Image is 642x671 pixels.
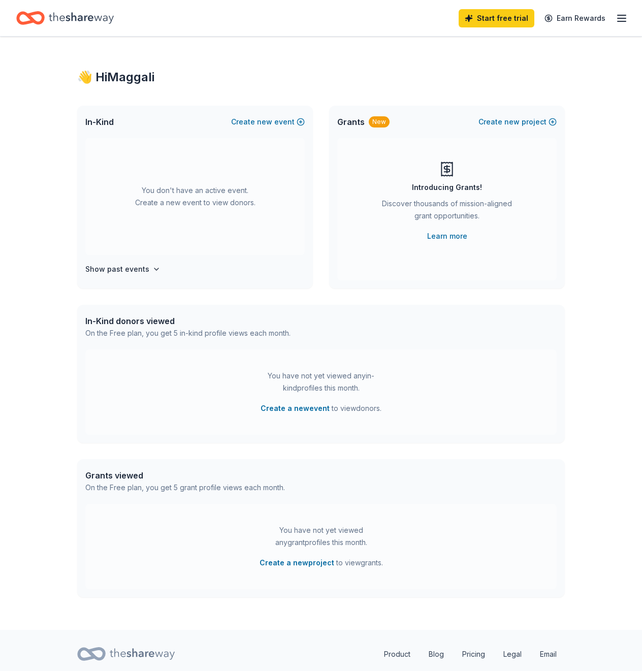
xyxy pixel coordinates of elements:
a: Home [16,6,114,30]
span: to view donors . [261,402,381,414]
div: You have not yet viewed any grant profiles this month. [258,524,384,549]
button: Show past events [85,263,160,275]
div: You have not yet viewed any in-kind profiles this month. [258,370,384,394]
div: Grants viewed [85,469,285,482]
button: Create a newproject [260,557,334,569]
a: Earn Rewards [538,9,612,27]
button: Createnewproject [478,116,557,128]
button: Createnewevent [231,116,305,128]
span: to view grants . [260,557,383,569]
a: Start free trial [459,9,534,27]
a: Legal [495,644,530,664]
span: In-Kind [85,116,114,128]
span: new [257,116,272,128]
div: Discover thousands of mission-aligned grant opportunities. [378,198,516,226]
div: On the Free plan, you get 5 in-kind profile views each month. [85,327,291,339]
span: new [504,116,520,128]
div: In-Kind donors viewed [85,315,291,327]
span: Grants [337,116,365,128]
a: Blog [421,644,452,664]
a: Learn more [427,230,467,242]
a: Pricing [454,644,493,664]
div: Introducing Grants! [412,181,482,194]
a: Product [376,644,419,664]
div: On the Free plan, you get 5 grant profile views each month. [85,482,285,494]
a: Email [532,644,565,664]
div: You don't have an active event. Create a new event to view donors. [85,138,305,255]
h4: Show past events [85,263,149,275]
div: 👋 Hi Maggali [77,69,565,85]
button: Create a newevent [261,402,330,414]
nav: quick links [376,644,565,664]
div: New [369,116,390,127]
